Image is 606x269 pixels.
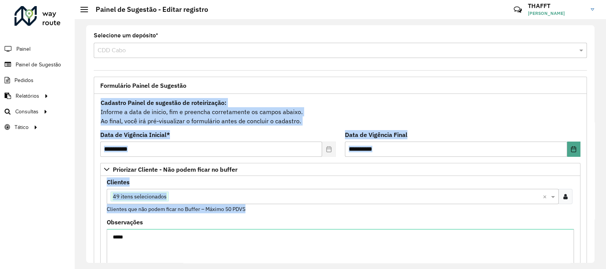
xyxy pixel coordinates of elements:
span: Tático [14,123,29,131]
label: Clientes [107,177,130,187]
span: Consultas [15,108,38,116]
label: Data de Vigência Final [345,130,407,139]
span: [PERSON_NAME] [528,10,585,17]
span: Relatórios [16,92,39,100]
small: Clientes que não podem ficar no Buffer – Máximo 50 PDVS [107,206,245,213]
h2: Painel de Sugestão - Editar registro [88,5,208,14]
h3: THAFFT [528,2,585,10]
span: Painel [16,45,30,53]
a: Priorizar Cliente - Não podem ficar no buffer [100,163,580,176]
strong: Cadastro Painel de sugestão de roteirização: [101,99,226,106]
span: Priorizar Cliente - Não podem ficar no buffer [113,166,237,172]
label: Observações [107,217,143,227]
span: Clear all [543,192,549,201]
span: Painel de Sugestão [16,61,61,69]
label: Data de Vigência Inicial [100,130,170,139]
span: 49 itens selecionados [111,192,168,201]
span: Formulário Painel de Sugestão [100,82,186,89]
div: Informe a data de inicio, fim e preencha corretamente os campos abaixo. Ao final, você irá pré-vi... [100,98,580,126]
span: Pedidos [14,76,34,84]
button: Choose Date [567,142,580,157]
label: Selecione um depósito [94,31,158,40]
a: Contato Rápido [510,2,526,18]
